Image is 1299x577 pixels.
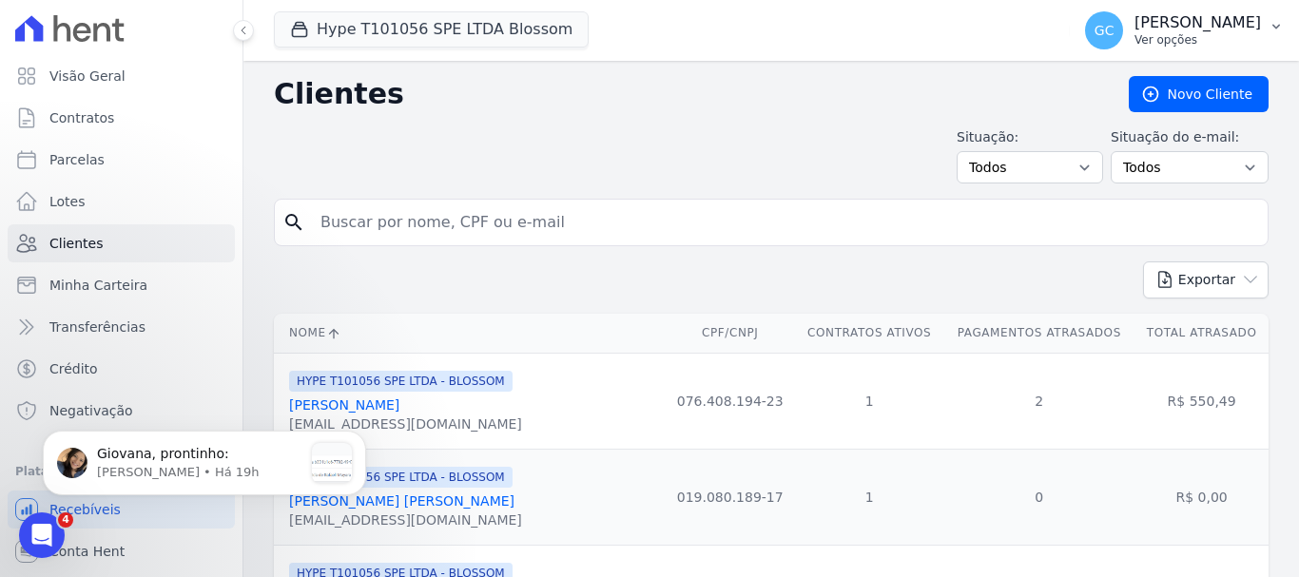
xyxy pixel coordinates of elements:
td: 076.408.194-23 [665,353,795,449]
span: Lotes [49,192,86,211]
a: [PERSON_NAME] [PERSON_NAME] [289,493,514,509]
a: Conta Hent [8,532,235,570]
span: Conta Hent [49,542,125,561]
td: 0 [943,449,1134,545]
th: Nome [274,314,665,353]
a: Negativação [8,392,235,430]
a: Contratos [8,99,235,137]
td: R$ 0,00 [1134,449,1269,545]
span: Minha Carteira [49,276,147,295]
input: Buscar por nome, CPF ou e-mail [309,203,1260,241]
a: Clientes [8,224,235,262]
p: Ver opções [1134,32,1261,48]
span: Parcelas [49,150,105,169]
button: Hype T101056 SPE LTDA Blossom [274,11,589,48]
span: Contratos [49,108,114,127]
label: Situação: [957,127,1103,147]
span: 4 [58,512,73,528]
a: Lotes [8,183,235,221]
a: Minha Carteira [8,266,235,304]
span: Crédito [49,359,98,378]
i: search [282,211,305,234]
th: CPF/CNPJ [665,314,795,353]
iframe: Intercom notifications mensagem [14,393,395,526]
button: GC [PERSON_NAME] Ver opções [1070,4,1299,57]
a: Recebíveis [8,490,235,529]
a: Novo Cliente [1129,76,1269,112]
td: 1 [795,449,943,545]
label: Situação do e-mail: [1111,127,1269,147]
span: HYPE T101056 SPE LTDA - BLOSSOM [289,467,513,488]
p: [PERSON_NAME] [1134,13,1261,32]
th: Total Atrasado [1134,314,1269,353]
td: 1 [795,353,943,449]
span: HYPE T101056 SPE LTDA - BLOSSOM [289,371,513,392]
td: 019.080.189-17 [665,449,795,545]
a: Crédito [8,350,235,388]
th: Contratos Ativos [795,314,943,353]
a: Parcelas [8,141,235,179]
div: [EMAIL_ADDRESS][DOMAIN_NAME] [289,414,522,433]
td: 2 [943,353,1134,449]
a: Transferências [8,308,235,346]
span: Transferências [49,317,145,337]
div: [EMAIL_ADDRESS][DOMAIN_NAME] [289,510,522,529]
h2: Clientes [274,77,1098,111]
iframe: Intercom live chat [19,512,65,558]
span: Clientes [49,234,103,253]
button: Exportar [1143,261,1269,298]
span: GC [1095,24,1115,37]
td: R$ 550,49 [1134,353,1269,449]
th: Pagamentos Atrasados [943,314,1134,353]
a: Visão Geral [8,57,235,95]
span: Visão Geral [49,67,126,86]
